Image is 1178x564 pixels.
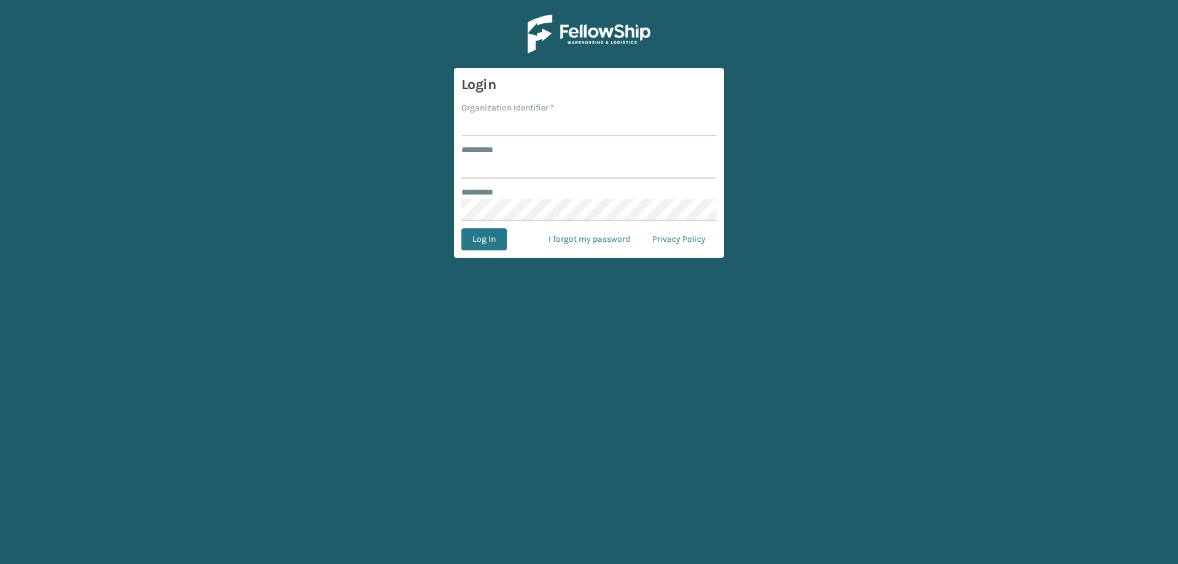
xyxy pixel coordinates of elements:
h3: Login [461,75,717,94]
img: Logo [528,15,650,53]
button: Log In [461,228,507,250]
label: Organization Identifier [461,101,554,114]
a: I forgot my password [537,228,641,250]
a: Privacy Policy [641,228,717,250]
